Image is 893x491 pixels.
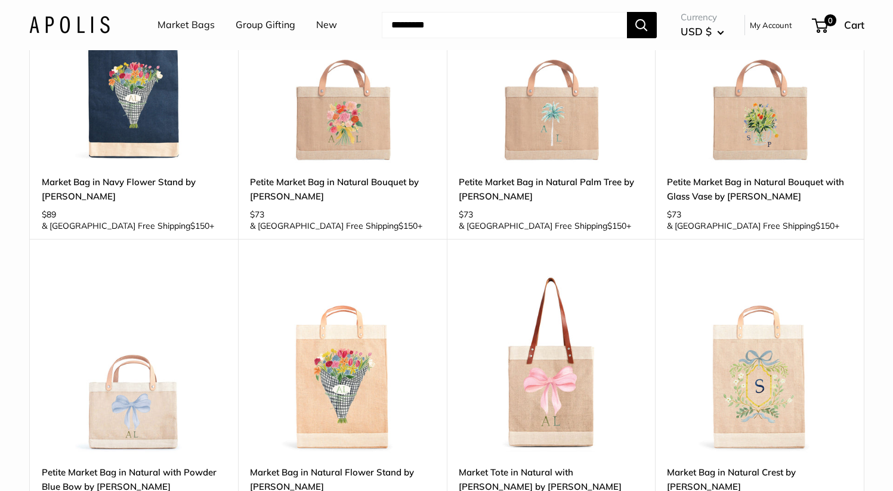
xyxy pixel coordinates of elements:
[750,18,792,32] a: My Account
[250,269,435,454] a: Market Bag in Natural Flower Stand by Amy LogsdonMarket Bag in Natural Flower Stand by Amy Logsdon
[250,175,435,203] a: Petite Market Bag in Natural Bouquet by [PERSON_NAME]
[459,222,631,230] span: & [GEOGRAPHIC_DATA] Free Shipping +
[236,16,295,34] a: Group Gifting
[398,220,418,231] span: $150
[681,22,724,41] button: USD $
[42,269,227,454] img: Petite Market Bag in Natural with Powder Blue Bow by Amy Logsdon
[681,9,724,26] span: Currency
[42,175,227,203] a: Market Bag in Navy Flower Stand by [PERSON_NAME]
[250,209,264,220] span: $73
[157,16,215,34] a: Market Bags
[627,12,657,38] button: Search
[459,269,644,454] img: Market Tote in Natural with Rose Bow by Amy Logsdon
[667,175,852,203] a: Petite Market Bag in Natural Bouquet with Glass Vase by [PERSON_NAME]
[667,222,839,230] span: & [GEOGRAPHIC_DATA] Free Shipping +
[42,209,56,220] span: $89
[844,19,864,31] span: Cart
[42,222,214,230] span: & [GEOGRAPHIC_DATA] Free Shipping +
[42,269,227,454] a: Petite Market Bag in Natural with Powder Blue Bow by Amy LogsdonPetite Market Bag in Natural with...
[607,220,626,231] span: $150
[815,220,835,231] span: $150
[813,16,864,35] a: 0 Cart
[667,269,852,454] a: Market Bag in Natural Crest by Amy LogsdonMarket Bag in Natural Crest by Amy Logsdon
[29,16,110,33] img: Apolis
[250,222,422,230] span: & [GEOGRAPHIC_DATA] Free Shipping +
[250,269,435,454] img: Market Bag in Natural Flower Stand by Amy Logsdon
[667,209,681,220] span: $73
[459,209,473,220] span: $73
[382,12,627,38] input: Search...
[681,25,712,38] span: USD $
[459,269,644,454] a: Market Tote in Natural with Rose Bow by Amy LogsdonMarket Tote in Natural with Rose Bow by Amy Lo...
[10,446,128,481] iframe: Sign Up via Text for Offers
[667,269,852,454] img: Market Bag in Natural Crest by Amy Logsdon
[459,175,644,203] a: Petite Market Bag in Natural Palm Tree by [PERSON_NAME]
[190,220,209,231] span: $150
[824,14,836,26] span: 0
[316,16,337,34] a: New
